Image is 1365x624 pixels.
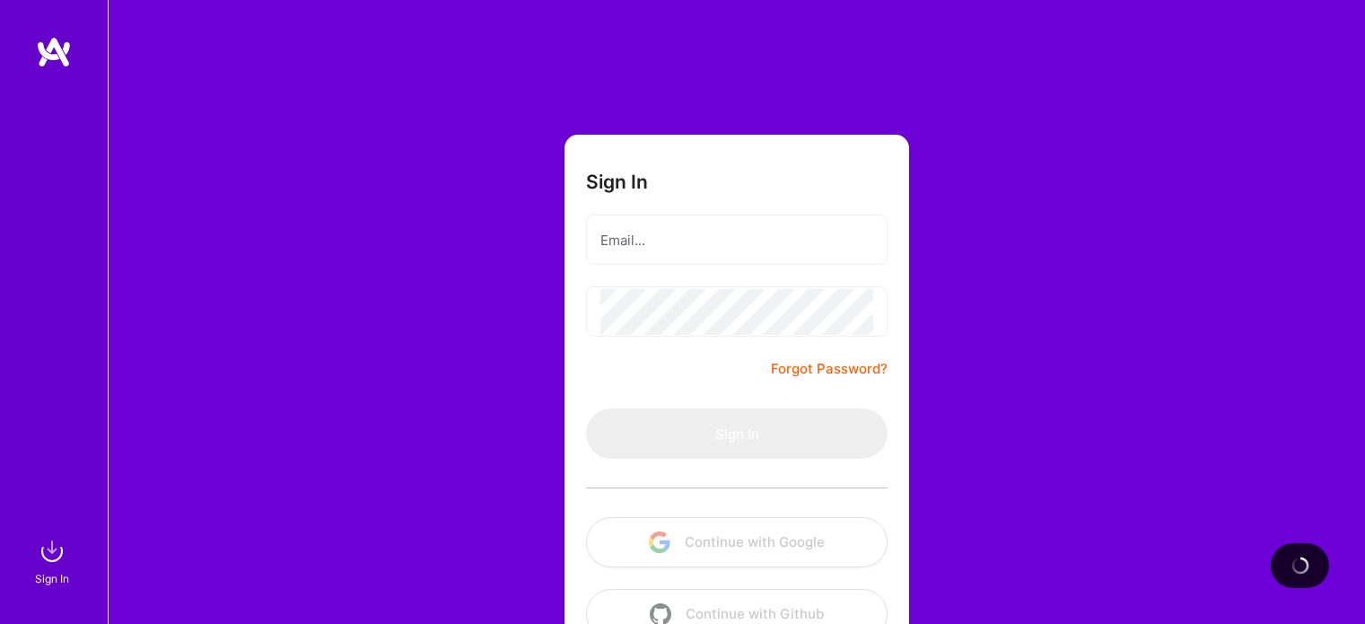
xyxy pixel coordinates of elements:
img: loading [1291,557,1309,575]
img: sign in [34,533,70,569]
a: sign inSign In [38,533,70,588]
div: Sign In [35,569,69,588]
img: logo [36,36,72,68]
input: Email... [600,217,873,263]
a: Forgot Password? [771,358,888,380]
button: Continue with Google [586,517,888,567]
h3: Sign In [586,171,648,193]
img: icon [649,532,670,553]
button: Sign In [586,409,888,459]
